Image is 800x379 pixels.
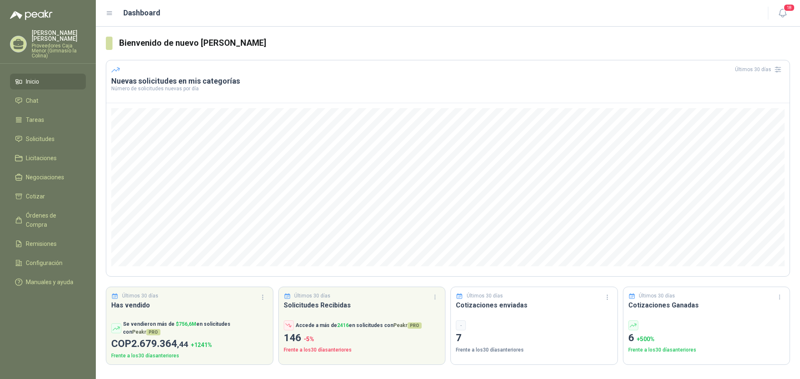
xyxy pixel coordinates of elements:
div: Últimos 30 días [735,63,785,76]
p: [PERSON_NAME] [PERSON_NAME] [32,30,86,42]
p: Número de solicitudes nuevas por día [111,86,785,91]
p: Últimos 30 días [294,292,330,300]
p: 7 [456,330,612,346]
span: Remisiones [26,239,57,248]
p: Frente a los 30 días anteriores [628,346,785,354]
a: Tareas [10,112,86,128]
span: $ 756,6M [176,321,196,327]
h3: Has vendido [111,300,268,310]
p: Últimos 30 días [467,292,503,300]
span: Peakr [132,329,160,335]
p: Últimos 30 días [639,292,675,300]
span: PRO [407,322,422,329]
p: Frente a los 30 días anteriores [284,346,440,354]
h1: Dashboard [123,7,160,19]
span: Solicitudes [26,134,55,144]
h3: Cotizaciones enviadas [456,300,612,310]
p: Proveedores Caja Menor (Gimnasio la Colina) [32,43,86,58]
a: Órdenes de Compra [10,208,86,233]
span: Tareas [26,115,44,124]
a: Negociaciones [10,169,86,185]
p: Frente a los 30 días anteriores [111,352,268,360]
span: Manuales y ayuda [26,277,73,287]
span: Licitaciones [26,154,57,163]
span: + 500 % [637,336,655,342]
span: 18 [783,4,795,12]
h3: Solicitudes Recibidas [284,300,440,310]
img: Logo peakr [10,10,52,20]
span: Configuración [26,258,62,268]
p: COP [111,336,268,352]
span: Peakr [393,322,422,328]
button: 18 [775,6,790,21]
span: Órdenes de Compra [26,211,78,229]
span: Cotizar [26,192,45,201]
div: - [456,320,466,330]
h3: Bienvenido de nuevo [PERSON_NAME] [119,37,790,50]
span: Inicio [26,77,39,86]
h3: Nuevas solicitudes en mis categorías [111,76,785,86]
span: Chat [26,96,38,105]
span: 2416 [337,322,349,328]
span: Negociaciones [26,173,64,182]
a: Remisiones [10,236,86,252]
span: + 1241 % [191,342,212,348]
a: Configuración [10,255,86,271]
span: ,44 [177,339,188,349]
span: -5 % [304,336,314,342]
a: Cotizar [10,188,86,204]
p: 6 [628,330,785,346]
p: Accede a más de en solicitudes con [295,322,422,329]
span: PRO [146,329,160,335]
p: Se vendieron más de en solicitudes con [123,320,268,336]
a: Manuales y ayuda [10,274,86,290]
h3: Cotizaciones Ganadas [628,300,785,310]
a: Licitaciones [10,150,86,166]
a: Inicio [10,74,86,89]
p: Frente a los 30 días anteriores [456,346,612,354]
p: Últimos 30 días [122,292,158,300]
a: Solicitudes [10,131,86,147]
p: 146 [284,330,440,346]
a: Chat [10,93,86,109]
span: 2.679.364 [131,338,188,349]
